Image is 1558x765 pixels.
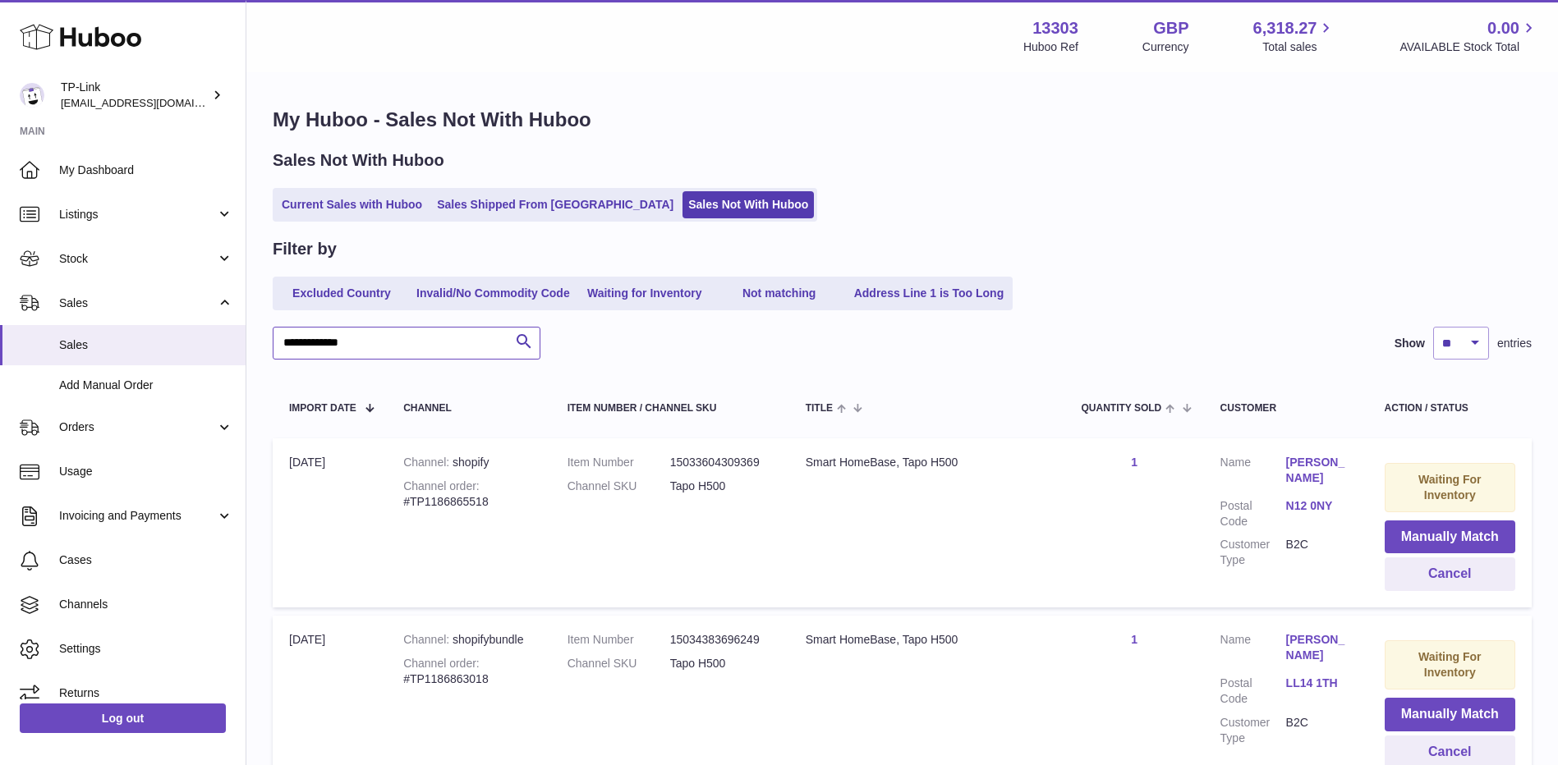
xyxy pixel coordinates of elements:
a: Sales Not With Huboo [682,191,814,218]
h1: My Huboo - Sales Not With Huboo [273,107,1532,133]
strong: Waiting For Inventory [1418,473,1481,502]
strong: Channel order [403,657,480,670]
dd: 15033604309369 [670,455,773,470]
dt: Item Number [568,455,670,470]
div: Item Number / Channel SKU [568,403,773,414]
span: Import date [289,403,356,414]
label: Show [1395,336,1425,351]
span: [EMAIL_ADDRESS][DOMAIN_NAME] [61,96,241,109]
strong: Channel [403,456,453,469]
dd: B2C [1286,537,1352,568]
span: Sales [59,337,233,353]
dt: Channel SKU [568,656,670,671]
button: Manually Match [1385,520,1515,554]
img: gaby.chen@tp-link.com [20,83,44,108]
strong: 13303 [1032,17,1078,39]
span: Add Manual Order [59,378,233,393]
span: AVAILABLE Stock Total [1399,39,1538,55]
span: entries [1497,336,1532,351]
div: Action / Status [1385,403,1515,414]
dd: Tapo H500 [670,656,773,671]
a: 6,318.27 Total sales [1253,17,1336,55]
span: Invoicing and Payments [59,508,216,524]
dt: Name [1220,455,1286,490]
span: Returns [59,685,233,701]
a: Waiting for Inventory [579,280,710,307]
span: Quantity Sold [1081,403,1161,414]
a: N12 0NY [1286,498,1352,514]
strong: Waiting For Inventory [1418,650,1481,679]
span: Settings [59,641,233,657]
span: My Dashboard [59,163,233,178]
span: Title [806,403,833,414]
a: Not matching [714,280,845,307]
a: Invalid/No Commodity Code [411,280,576,307]
button: Manually Match [1385,698,1515,731]
a: 1 [1131,633,1137,646]
div: #TP1186863018 [403,656,535,687]
span: Sales [59,295,216,311]
td: [DATE] [273,438,387,607]
a: Excluded Country [276,280,407,307]
span: 6,318.27 [1253,17,1317,39]
span: Channels [59,597,233,612]
dd: Tapo H500 [670,479,773,494]
dt: Customer Type [1220,715,1286,746]
a: 0.00 AVAILABLE Stock Total [1399,17,1538,55]
dt: Customer Type [1220,537,1286,568]
span: Listings [59,207,216,222]
div: Huboo Ref [1023,39,1078,55]
span: Orders [59,419,216,435]
h2: Sales Not With Huboo [273,149,444,172]
div: Smart HomeBase, Tapo H500 [806,455,1049,470]
h2: Filter by [273,238,337,260]
dd: 15034383696249 [670,632,773,648]
span: 0.00 [1487,17,1519,39]
span: Stock [59,251,216,267]
a: Address Line 1 is Too Long [848,280,1010,307]
span: Cases [59,552,233,568]
dt: Channel SKU [568,479,670,494]
dt: Postal Code [1220,676,1286,707]
a: 1 [1131,456,1137,469]
a: Current Sales with Huboo [276,191,428,218]
div: shopifybundle [403,632,535,648]
dt: Name [1220,632,1286,667]
span: Total sales [1262,39,1335,55]
a: [PERSON_NAME] [1286,455,1352,486]
a: Log out [20,703,226,733]
div: #TP1186865518 [403,479,535,510]
dt: Postal Code [1220,498,1286,529]
div: TP-Link [61,80,209,111]
div: Currency [1142,39,1189,55]
a: [PERSON_NAME] [1286,632,1352,663]
div: shopify [403,455,535,470]
strong: Channel [403,633,453,646]
div: Smart HomeBase, Tapo H500 [806,632,1049,648]
div: Channel [403,403,535,414]
div: Customer [1220,403,1352,414]
button: Cancel [1385,557,1515,591]
a: LL14 1TH [1286,676,1352,691]
span: Usage [59,464,233,479]
strong: Channel order [403,479,480,492]
dt: Item Number [568,632,670,648]
dd: B2C [1286,715,1352,746]
a: Sales Shipped From [GEOGRAPHIC_DATA] [431,191,679,218]
strong: GBP [1153,17,1188,39]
